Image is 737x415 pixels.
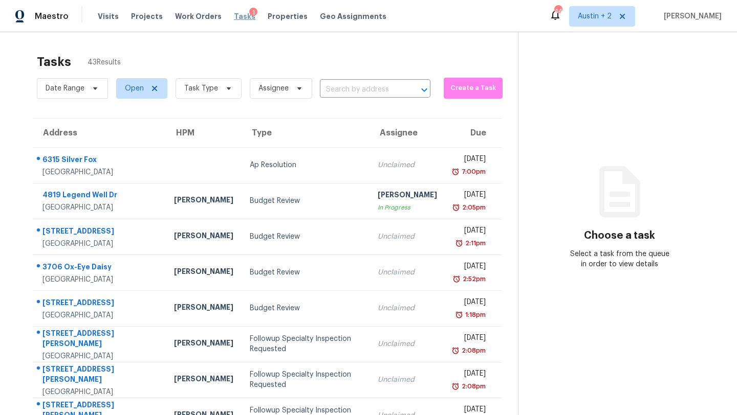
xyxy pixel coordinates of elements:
div: Followup Specialty Inspection Requested [250,370,362,390]
div: 1 [249,8,257,18]
div: [GEOGRAPHIC_DATA] [42,274,158,285]
div: 2:08pm [460,381,486,391]
span: Assignee [258,83,289,94]
div: 4819 Legend Well Dr [42,190,158,202]
div: [STREET_ADDRESS] [42,297,158,310]
span: Projects [131,11,163,21]
h2: Tasks [37,57,71,67]
div: [DATE] [453,225,486,238]
div: Select a task from the queue in order to view details [569,249,670,269]
div: Followup Specialty Inspection Requested [250,334,362,354]
img: Overdue Alarm Icon [455,238,463,248]
span: Maestro [35,11,69,21]
span: [PERSON_NAME] [660,11,722,21]
div: In Progress [378,202,437,213]
div: [DATE] [453,368,486,381]
img: Overdue Alarm Icon [451,167,460,177]
div: 2:11pm [463,238,486,248]
img: Overdue Alarm Icon [451,345,460,356]
div: [PERSON_NAME] [174,374,233,386]
div: Unclaimed [378,160,437,170]
div: [GEOGRAPHIC_DATA] [42,310,158,320]
div: [DATE] [453,261,486,274]
input: Search by address [320,82,402,98]
span: Date Range [46,83,84,94]
span: Open [125,83,144,94]
div: [STREET_ADDRESS] [42,226,158,239]
div: 6315 Silver Fox [42,154,158,167]
th: Due [445,119,502,147]
div: [PERSON_NAME] [174,338,233,351]
img: Overdue Alarm Icon [452,202,460,213]
div: Unclaimed [378,232,437,242]
div: [PERSON_NAME] [174,266,233,279]
th: HPM [166,119,242,147]
span: Tasks [234,13,255,20]
div: 2:08pm [460,345,486,356]
img: Overdue Alarm Icon [451,381,460,391]
div: Budget Review [250,196,362,206]
div: 2:05pm [460,202,486,213]
div: [STREET_ADDRESS][PERSON_NAME] [42,328,158,351]
span: 43 Results [88,57,121,67]
span: Work Orders [175,11,222,21]
button: Open [417,83,431,97]
span: Austin + 2 [578,11,612,21]
div: [GEOGRAPHIC_DATA] [42,351,158,361]
div: [GEOGRAPHIC_DATA] [42,387,158,397]
span: Task Type [184,83,218,94]
th: Address [33,119,166,147]
div: [PERSON_NAME] [378,190,437,202]
div: [GEOGRAPHIC_DATA] [42,239,158,249]
div: 44 [554,6,561,16]
th: Assignee [370,119,445,147]
div: 1:18pm [463,310,486,320]
img: Overdue Alarm Icon [455,310,463,320]
span: Create a Task [449,82,497,94]
div: 7:00pm [460,167,486,177]
div: Budget Review [250,267,362,278]
div: 2:52pm [461,274,486,284]
div: 3706 Ox-Eye Daisy [42,262,158,274]
div: [GEOGRAPHIC_DATA] [42,202,158,213]
div: [GEOGRAPHIC_DATA] [42,167,158,177]
button: Create a Task [444,78,503,99]
div: [DATE] [453,297,486,310]
div: Unclaimed [378,339,437,349]
img: Overdue Alarm Icon [452,274,461,284]
span: Visits [98,11,119,21]
div: Budget Review [250,303,362,313]
span: Geo Assignments [320,11,386,21]
div: Ap Resolution [250,160,362,170]
div: [DATE] [453,333,486,345]
div: [PERSON_NAME] [174,230,233,243]
div: [PERSON_NAME] [174,302,233,315]
div: [DATE] [453,190,486,202]
div: [STREET_ADDRESS][PERSON_NAME] [42,364,158,387]
div: Budget Review [250,232,362,242]
h3: Choose a task [584,230,655,241]
div: [DATE] [453,154,486,167]
div: [PERSON_NAME] [174,195,233,207]
span: Properties [268,11,308,21]
div: Unclaimed [378,303,437,313]
th: Type [242,119,370,147]
div: Unclaimed [378,267,437,278]
div: Unclaimed [378,375,437,385]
